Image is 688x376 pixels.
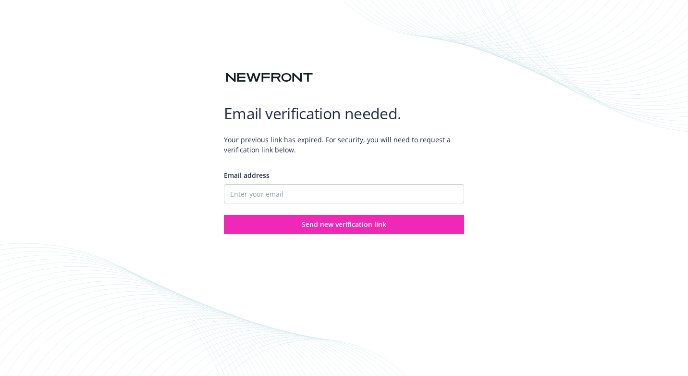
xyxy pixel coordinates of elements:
[224,69,315,86] img: Newfront logo
[224,184,464,203] input: Enter your email
[224,127,464,163] span: Your previous link has expired. For security, you will need to request a verification link below.
[224,215,464,234] button: Send new verification link
[224,171,270,180] span: Email address
[302,220,386,229] span: Send new verification link
[224,104,464,123] h1: Email verification needed.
